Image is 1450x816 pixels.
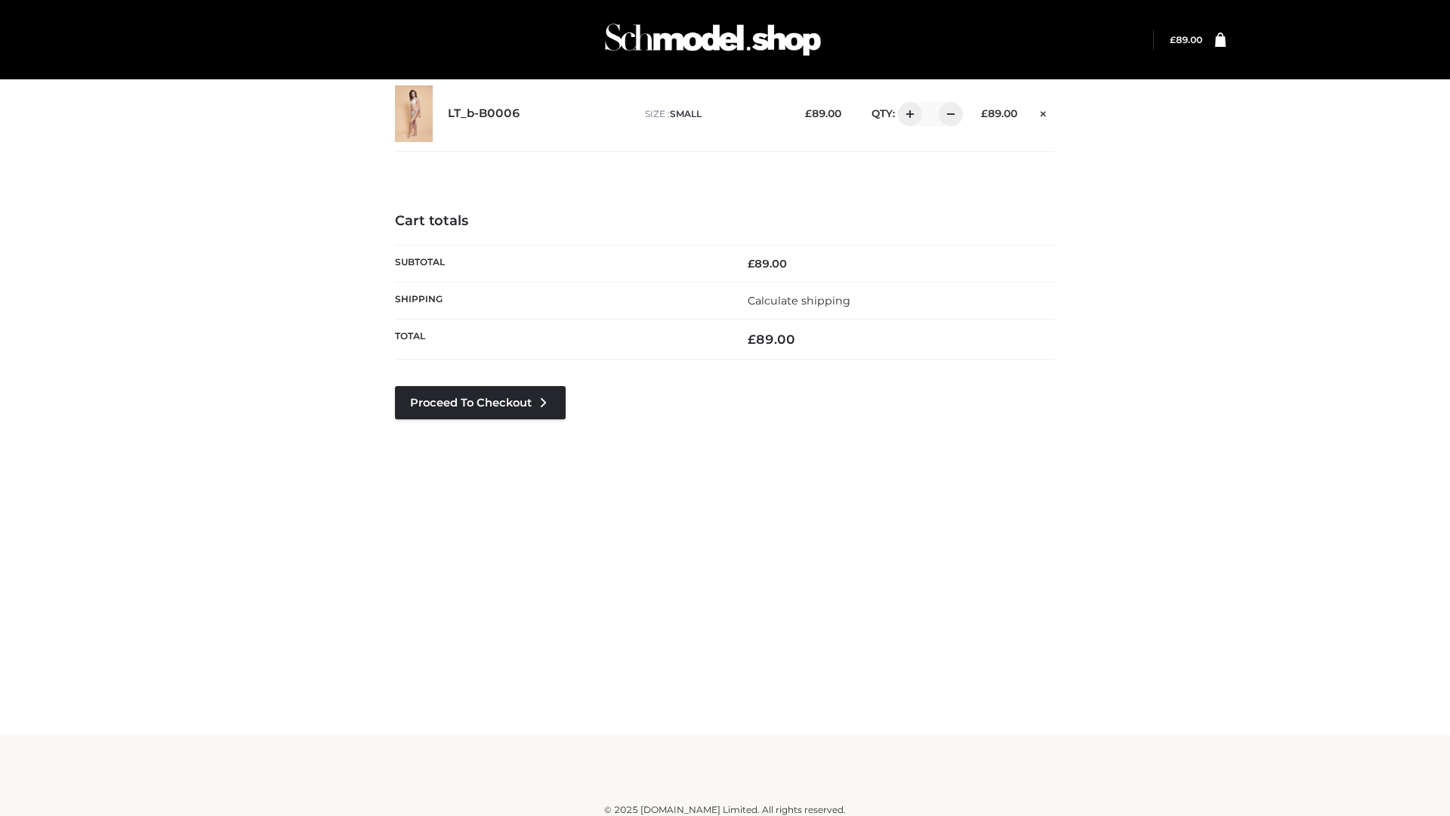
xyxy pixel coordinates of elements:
th: Subtotal [395,245,725,282]
th: Total [395,320,725,360]
bdi: 89.00 [805,107,841,119]
bdi: 89.00 [1170,34,1202,45]
bdi: 89.00 [981,107,1017,119]
img: LT_b-B0006 - SMALL [395,85,433,142]
a: LT_b-B0006 [448,107,520,121]
h4: Cart totals [395,213,1055,230]
span: £ [748,332,756,347]
span: £ [748,257,754,270]
a: Proceed to Checkout [395,386,566,419]
div: QTY: [856,102,958,126]
span: SMALL [670,108,702,119]
th: Shipping [395,282,725,319]
a: £89.00 [1170,34,1202,45]
bdi: 89.00 [748,332,795,347]
bdi: 89.00 [748,257,787,270]
span: £ [981,107,988,119]
span: £ [805,107,812,119]
p: size : [645,107,782,121]
img: Schmodel Admin 964 [600,10,826,70]
a: Calculate shipping [748,294,850,308]
span: £ [1170,34,1176,45]
a: Remove this item [1032,102,1055,122]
